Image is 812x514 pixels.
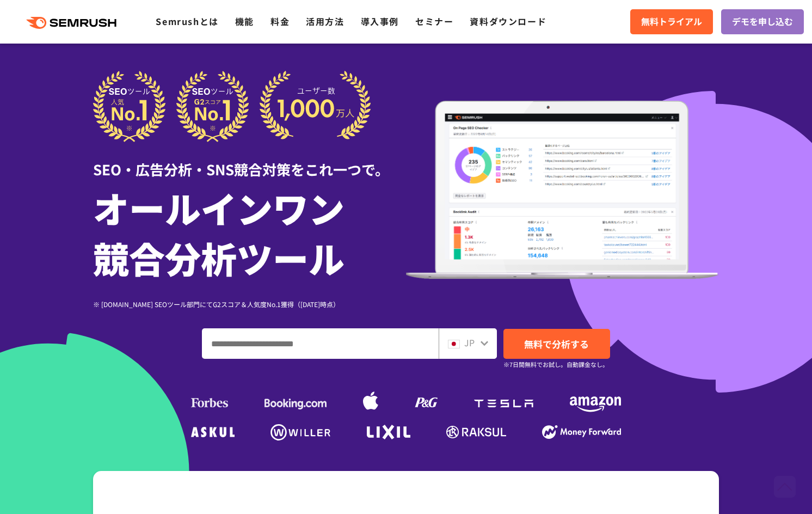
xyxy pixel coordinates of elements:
[415,15,453,28] a: セミナー
[156,15,218,28] a: Semrushとは
[202,329,438,358] input: ドメイン、キーワードまたはURLを入力してください
[306,15,344,28] a: 活用方法
[470,15,546,28] a: 資料ダウンロード
[93,142,406,180] div: SEO・広告分析・SNS競合対策をこれ一つで。
[732,15,793,29] span: デモを申し込む
[361,15,399,28] a: 導入事例
[464,336,475,349] span: JP
[524,337,589,351] span: 無料で分析する
[93,299,406,309] div: ※ [DOMAIN_NAME] SEOツール部門にてG2スコア＆人気度No.1獲得（[DATE]時点）
[503,329,610,359] a: 無料で分析する
[641,15,702,29] span: 無料トライアル
[503,359,608,370] small: ※7日間無料でお試し。自動課金なし。
[93,182,406,283] h1: オールインワン 競合分析ツール
[721,9,804,34] a: デモを申し込む
[270,15,290,28] a: 料金
[235,15,254,28] a: 機能
[630,9,713,34] a: 無料トライアル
